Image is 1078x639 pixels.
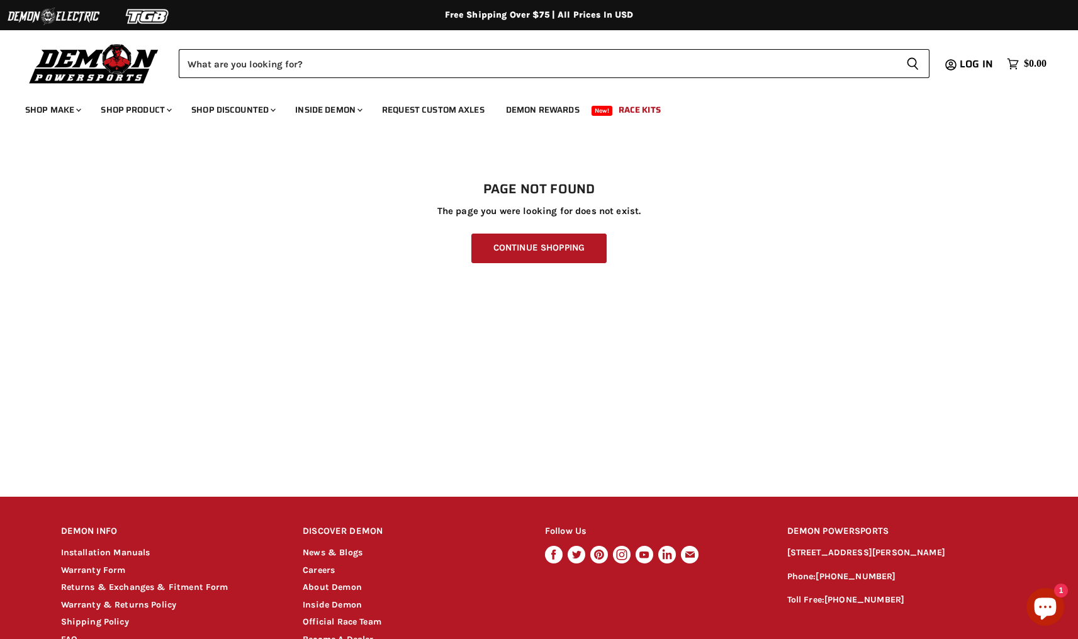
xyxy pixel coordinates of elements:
[303,582,362,592] a: About Demon
[101,4,195,28] img: TGB Logo 2
[373,97,494,123] a: Request Custom Axles
[61,547,150,558] a: Installation Manuals
[61,616,129,627] a: Shipping Policy
[179,49,929,78] form: Product
[787,593,1018,608] p: Toll Free:
[960,56,993,72] span: Log in
[303,599,362,610] a: Inside Demon
[787,570,1018,584] p: Phone:
[61,582,228,592] a: Returns & Exchanges & Fitment Form
[303,547,362,558] a: News & Blogs
[545,517,763,546] h2: Follow Us
[286,97,370,123] a: Inside Demon
[179,49,896,78] input: Search
[61,565,126,575] a: Warranty Form
[16,92,1043,123] ul: Main menu
[592,106,613,116] span: New!
[303,565,335,575] a: Careers
[896,49,929,78] button: Search
[471,234,607,263] a: Continue Shopping
[824,594,904,605] a: [PHONE_NUMBER]
[182,97,283,123] a: Shop Discounted
[303,616,381,627] a: Official Race Team
[787,546,1018,560] p: [STREET_ADDRESS][PERSON_NAME]
[61,182,1018,197] h1: Page not found
[91,97,179,123] a: Shop Product
[36,9,1043,21] div: Free Shipping Over $75 | All Prices In USD
[61,599,177,610] a: Warranty & Returns Policy
[954,59,1001,70] a: Log in
[61,517,279,546] h2: DEMON INFO
[609,97,670,123] a: Race Kits
[787,517,1018,546] h2: DEMON POWERSPORTS
[1024,58,1047,70] span: $0.00
[1001,55,1053,73] a: $0.00
[61,206,1018,217] p: The page you were looking for does not exist.
[816,571,896,582] a: [PHONE_NUMBER]
[25,41,163,86] img: Demon Powersports
[303,517,521,546] h2: DISCOVER DEMON
[1023,588,1068,629] inbox-online-store-chat: Shopify online store chat
[16,97,89,123] a: Shop Make
[6,4,101,28] img: Demon Electric Logo 2
[497,97,589,123] a: Demon Rewards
